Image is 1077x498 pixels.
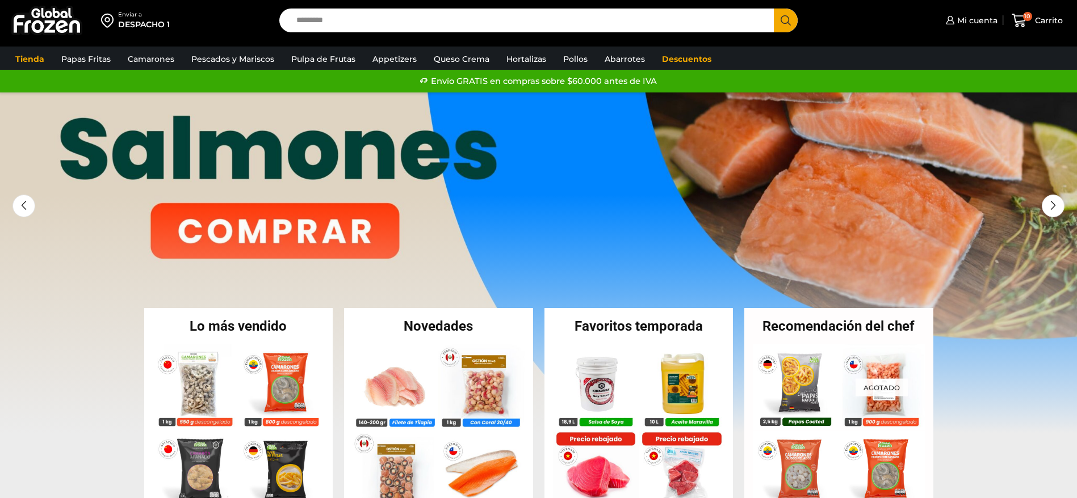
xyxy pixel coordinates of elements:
p: Agotado [856,378,908,396]
button: Search button [774,9,798,32]
a: Queso Crema [428,48,495,70]
a: Descuentos [656,48,717,70]
a: Mi cuenta [943,9,998,32]
a: Pollos [558,48,593,70]
span: Mi cuenta [954,15,998,26]
a: Tienda [10,48,50,70]
a: Camarones [122,48,180,70]
a: Papas Fritas [56,48,116,70]
span: 10 [1023,12,1032,21]
span: Carrito [1032,15,1063,26]
img: address-field-icon.svg [101,11,118,30]
div: DESPACHO 1 [118,19,170,30]
h2: Lo más vendido [144,319,333,333]
div: Enviar a [118,11,170,19]
a: Pescados y Mariscos [186,48,280,70]
h2: Novedades [344,319,533,333]
a: Appetizers [367,48,422,70]
h2: Recomendación del chef [744,319,933,333]
a: Pulpa de Frutas [286,48,361,70]
h2: Favoritos temporada [544,319,734,333]
a: Abarrotes [599,48,651,70]
a: Hortalizas [501,48,552,70]
a: 10 Carrito [1009,7,1066,34]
